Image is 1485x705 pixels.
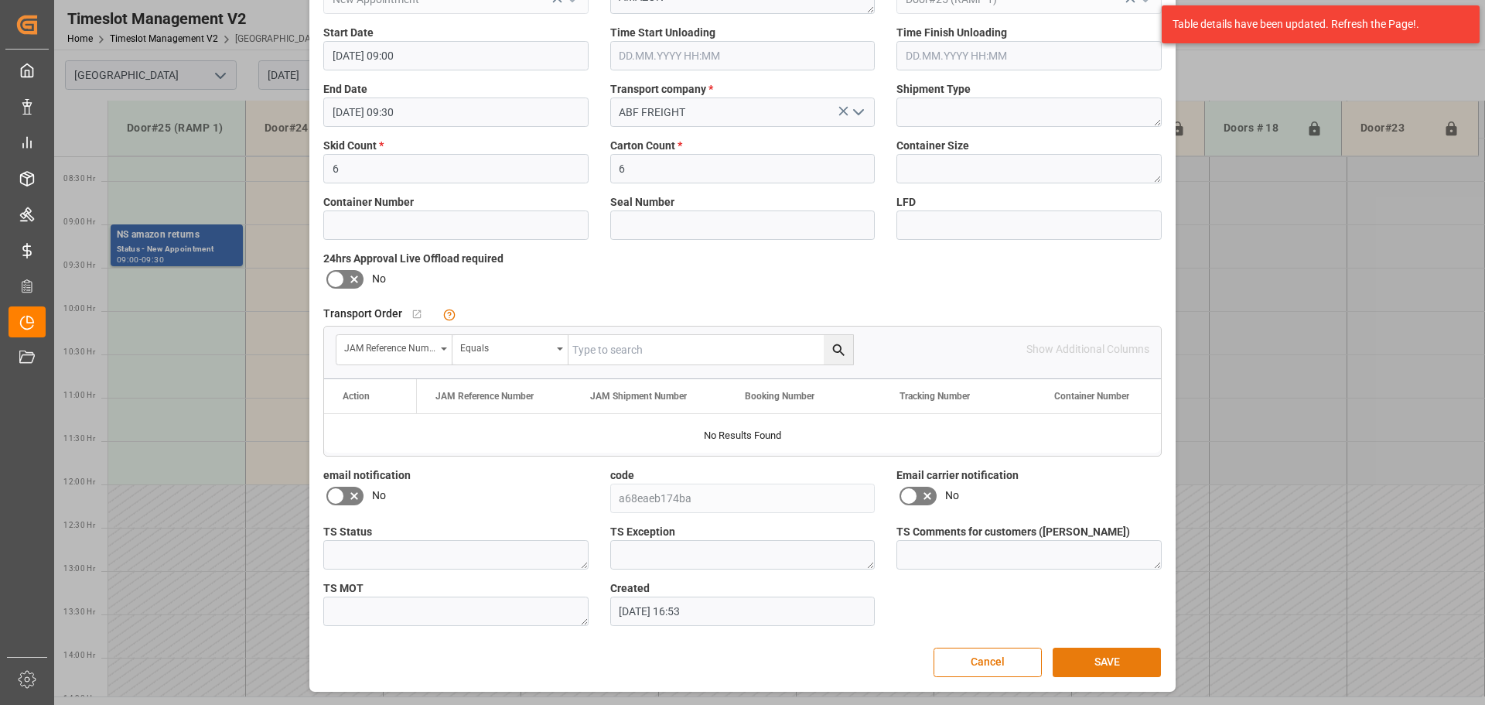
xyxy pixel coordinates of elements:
span: LFD [896,194,916,210]
input: DD.MM.YYYY HH:MM [323,41,589,70]
span: email notification [323,467,411,484]
span: TS Status [323,524,372,540]
span: 24hrs Approval Live Offload required [323,251,504,267]
span: End Date [323,81,367,98]
input: DD.MM.YYYY HH:MM [610,597,876,626]
span: Transport Order [323,306,402,322]
div: Equals [460,337,551,355]
button: search button [824,335,853,364]
input: DD.MM.YYYY HH:MM [610,41,876,70]
span: code [610,467,634,484]
div: Table details have been updated. Refresh the Page!. [1173,16,1457,33]
button: Cancel [934,648,1042,677]
span: JAM Reference Number [435,391,534,402]
button: open menu [336,335,452,364]
span: Transport company [610,81,713,98]
span: Tracking Number [900,391,970,402]
div: Action [343,391,370,402]
span: TS MOT [323,580,364,597]
button: open menu [846,101,869,125]
span: Shipment Type [896,81,971,98]
span: JAM Shipment Number [590,391,687,402]
span: Time Finish Unloading [896,25,1007,41]
input: DD.MM.YYYY HH:MM [896,41,1162,70]
span: TS Comments for customers ([PERSON_NAME]) [896,524,1130,540]
button: SAVE [1053,648,1161,677]
span: No [372,488,386,504]
input: Type to search [568,335,853,364]
span: No [372,271,386,287]
span: Seal Number [610,194,674,210]
span: Email carrier notification [896,467,1019,484]
button: open menu [452,335,568,364]
span: Created [610,580,650,597]
span: Container Number [323,194,414,210]
span: Container Size [896,138,969,154]
span: Time Start Unloading [610,25,715,41]
div: JAM Reference Number [344,337,435,355]
span: Carton Count [610,138,682,154]
span: No [945,488,959,504]
span: Container Number [1054,391,1129,402]
span: Skid Count [323,138,384,154]
input: DD.MM.YYYY HH:MM [323,98,589,127]
span: Start Date [323,25,374,41]
span: Booking Number [745,391,814,402]
span: TS Exception [610,524,675,540]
